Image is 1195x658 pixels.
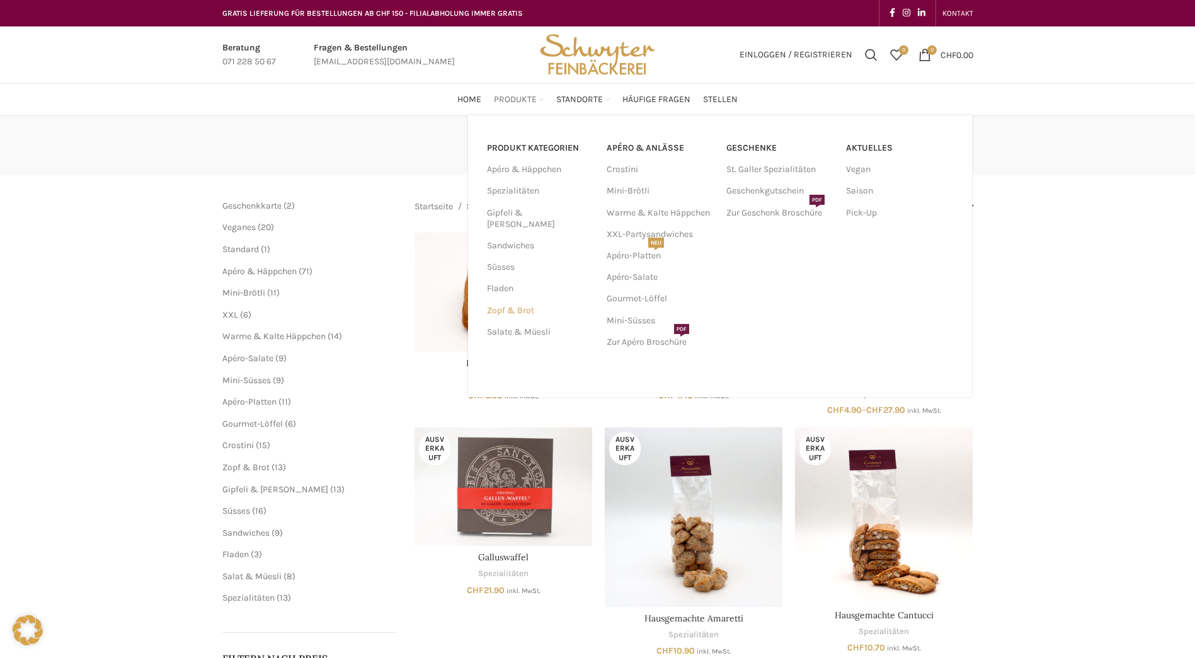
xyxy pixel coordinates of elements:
small: inkl. MwSt. [887,644,921,652]
span: 0 [927,45,937,55]
a: Zopf & Brot [222,462,270,473]
a: Geschenkgutschein [726,180,833,202]
bdi: 4.90 [827,405,862,415]
div: Secondary navigation [936,1,980,26]
span: Mini-Brötli [222,287,265,298]
span: Ausverkauft [609,432,641,465]
span: 13 [275,462,283,473]
a: Standorte [556,87,610,112]
span: CHF [847,642,864,653]
span: NEU [648,238,664,248]
a: Standard [222,244,259,255]
bdi: 21.90 [467,585,505,596]
a: Pick-Up [846,202,953,224]
span: 0 [899,45,908,55]
span: 15 [259,440,267,451]
a: KONTAKT [942,1,973,26]
span: CHF [866,405,883,415]
a: Galluswaffel [415,427,592,546]
span: Mini-Süsses [222,375,271,386]
small: inkl. MwSt. [697,647,731,655]
span: 20 [261,222,271,233]
a: Hausgemachte Amaretti [644,613,743,624]
a: Mini-Süsses [607,310,714,332]
span: 11 [282,396,288,407]
a: XXL-Partysandwiches [607,224,714,245]
span: 9 [278,353,283,364]
nav: Breadcrumb [415,200,520,214]
img: Bäckerei Schwyter [535,26,659,83]
span: Standorte [556,94,603,106]
a: Crostini [222,440,254,451]
a: Galluswaffel [478,551,529,563]
span: CHF [467,585,484,596]
bdi: 10.70 [847,642,885,653]
span: Ausverkauft [419,432,450,465]
span: Sandwiches [222,528,270,538]
a: Warme & Kalte Häppchen [222,331,326,342]
span: 3 [254,549,259,560]
a: Gipfeli & [PERSON_NAME] [222,484,328,495]
a: Apéro-Platten [222,396,277,407]
a: Zopf & Brot [487,300,592,321]
span: – [795,404,973,417]
span: XXL [222,309,238,320]
span: Einloggen / Registrieren [740,50,852,59]
bdi: 0.00 [941,49,973,60]
bdi: 27.90 [866,405,905,415]
a: Gipfeli & [PERSON_NAME] [487,202,592,235]
a: Apéro & Häppchen [487,159,592,180]
a: Filter [938,202,973,212]
span: GRATIS LIEFERUNG FÜR BESTELLUNGEN AB CHF 150 - FILIALABHOLUNG IMMER GRATIS [222,9,523,18]
span: 11 [270,287,277,298]
a: Spezialitäten [478,568,529,580]
span: Fladen [222,549,249,560]
span: 9 [275,528,280,538]
a: Infobox link [314,41,455,69]
a: Hausgemachte Cantucci [835,609,934,621]
a: Fladen [487,278,592,299]
span: 13 [280,592,288,603]
a: Aktuelles [846,137,953,159]
a: Spezialitäten [487,180,592,202]
a: Süsses [222,505,250,516]
span: 2 [287,200,292,211]
a: Zur Geschenk BroschürePDF [726,202,833,224]
span: 9 [276,375,281,386]
a: Gourmet-Löffel [607,288,714,309]
a: Home [457,87,481,112]
span: 6 [243,309,248,320]
a: PRODUKT KATEGORIEN [487,137,592,159]
a: Apéro-PlattenNEU [607,245,714,267]
a: Suchen [859,42,884,67]
span: 8 [287,571,292,582]
a: 0 [884,42,909,67]
a: Warme & Kalte Häppchen [607,202,714,224]
a: Spezialitäten [668,629,719,641]
span: 71 [302,266,309,277]
a: Apéro & Häppchen [222,266,297,277]
span: KONTAKT [942,9,973,18]
a: Gourmet-Löffel [222,418,283,429]
span: Spezialitäten [222,592,275,603]
a: Geschenke [726,137,833,159]
span: CHF [941,49,956,60]
a: Zur Apéro BroschürePDF [607,332,714,353]
a: Site logo [535,49,659,59]
a: Stellen [703,87,738,112]
bdi: 10.90 [656,645,695,656]
span: Home [457,94,481,106]
span: Veganes [222,222,256,233]
a: Apéro-Salate [607,267,714,288]
small: inkl. MwSt. [907,407,941,415]
span: Produkte [494,94,537,106]
span: 13 [333,484,341,495]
